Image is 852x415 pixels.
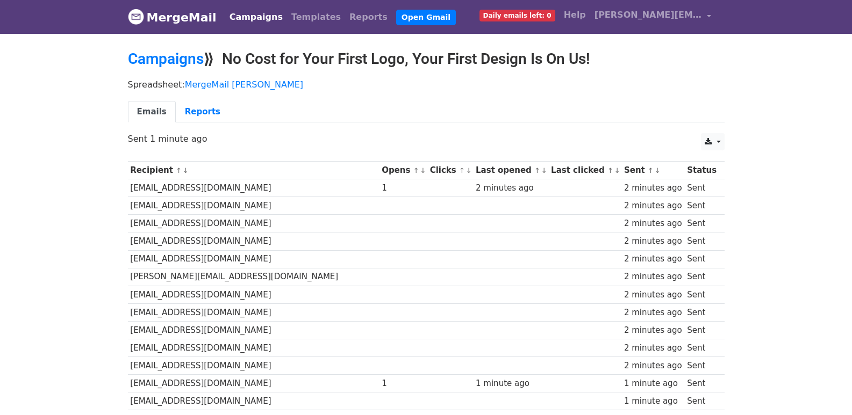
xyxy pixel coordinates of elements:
[128,79,725,90] p: Spreadsheet:
[684,286,719,303] td: Sent
[607,166,613,174] a: ↑
[624,307,682,319] div: 2 minutes ago
[534,166,540,174] a: ↑
[624,235,682,247] div: 2 minutes ago
[684,339,719,357] td: Sent
[684,197,719,215] td: Sent
[183,166,189,174] a: ↓
[684,250,719,268] td: Sent
[684,321,719,339] td: Sent
[128,268,380,286] td: [PERSON_NAME][EMAIL_ADDRESS][DOMAIN_NAME]
[541,166,547,174] a: ↓
[128,303,380,321] td: [EMAIL_ADDRESS][DOMAIN_NAME]
[128,232,380,250] td: [EMAIL_ADDRESS][DOMAIN_NAME]
[624,271,682,283] div: 2 minutes ago
[624,324,682,337] div: 2 minutes ago
[684,303,719,321] td: Sent
[473,162,548,179] th: Last opened
[128,197,380,215] td: [EMAIL_ADDRESS][DOMAIN_NAME]
[476,182,546,194] div: 2 minutes ago
[420,166,426,174] a: ↓
[655,166,661,174] a: ↓
[287,6,345,28] a: Templates
[128,321,380,339] td: [EMAIL_ADDRESS][DOMAIN_NAME]
[128,162,380,179] th: Recipient
[128,179,380,197] td: [EMAIL_ADDRESS][DOMAIN_NAME]
[475,4,560,26] a: Daily emails left: 0
[684,357,719,375] td: Sent
[624,253,682,265] div: 2 minutes ago
[684,232,719,250] td: Sent
[684,162,719,179] th: Status
[413,166,419,174] a: ↑
[624,360,682,372] div: 2 minutes ago
[128,50,725,68] h2: ⟫ No Cost for Your First Logo, Your First Design Is On Us!
[128,286,380,303] td: [EMAIL_ADDRESS][DOMAIN_NAME]
[684,268,719,286] td: Sent
[128,339,380,357] td: [EMAIL_ADDRESS][DOMAIN_NAME]
[624,377,682,390] div: 1 minute ago
[621,162,684,179] th: Sent
[396,10,456,25] a: Open Gmail
[128,101,176,123] a: Emails
[382,377,425,390] div: 1
[614,166,620,174] a: ↓
[624,289,682,301] div: 2 minutes ago
[624,182,682,194] div: 2 minutes ago
[548,162,621,179] th: Last clicked
[128,215,380,232] td: [EMAIL_ADDRESS][DOMAIN_NAME]
[128,375,380,392] td: [EMAIL_ADDRESS][DOMAIN_NAME]
[128,9,144,25] img: MergeMail logo
[128,250,380,268] td: [EMAIL_ADDRESS][DOMAIN_NAME]
[590,4,716,30] a: [PERSON_NAME][EMAIL_ADDRESS][DOMAIN_NAME]
[624,200,682,212] div: 2 minutes ago
[128,133,725,144] p: Sent 1 minute ago
[624,342,682,354] div: 2 minutes ago
[624,217,682,230] div: 2 minutes ago
[624,395,682,407] div: 1 minute ago
[476,377,546,390] div: 1 minute ago
[176,166,182,174] a: ↑
[379,162,427,179] th: Opens
[595,9,702,21] span: [PERSON_NAME][EMAIL_ADDRESS][DOMAIN_NAME]
[479,10,555,21] span: Daily emails left: 0
[648,166,654,174] a: ↑
[225,6,287,28] a: Campaigns
[128,392,380,410] td: [EMAIL_ADDRESS][DOMAIN_NAME]
[176,101,230,123] a: Reports
[560,4,590,26] a: Help
[684,392,719,410] td: Sent
[382,182,425,194] div: 1
[128,357,380,375] td: [EMAIL_ADDRESS][DOMAIN_NAME]
[427,162,473,179] th: Clicks
[345,6,392,28] a: Reports
[128,50,204,68] a: Campaigns
[684,215,719,232] td: Sent
[684,375,719,392] td: Sent
[684,179,719,197] td: Sent
[466,166,472,174] a: ↓
[128,6,217,28] a: MergeMail
[459,166,465,174] a: ↑
[185,79,303,90] a: MergeMail [PERSON_NAME]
